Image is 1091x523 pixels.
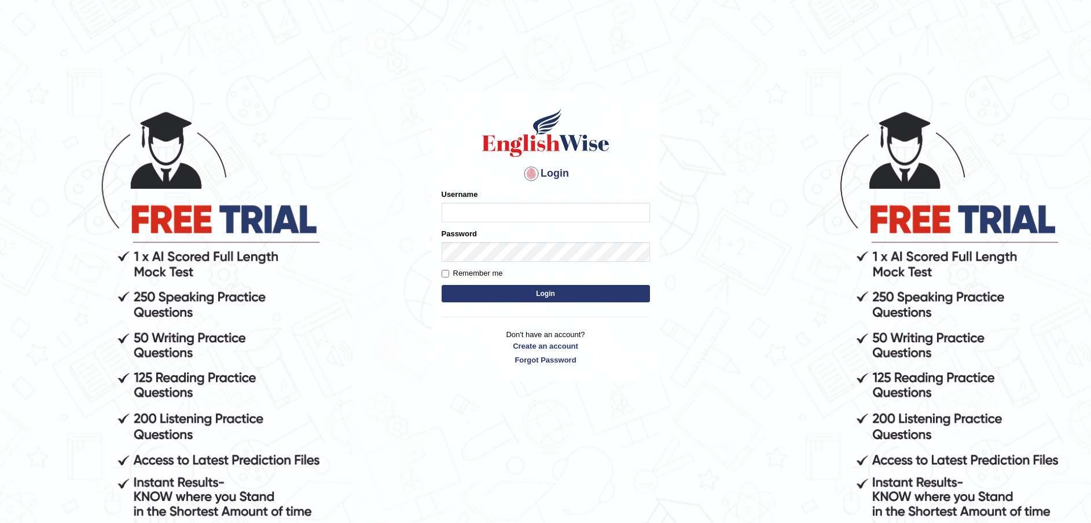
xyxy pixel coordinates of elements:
a: Forgot Password [442,354,650,365]
button: Login [442,285,650,302]
label: Username [442,189,478,200]
input: Remember me [442,270,449,277]
a: Create an account [442,341,650,352]
img: Logo of English Wise sign in for intelligent practice with AI [480,107,612,159]
h4: Login [442,164,650,183]
label: Remember me [442,268,503,279]
label: Password [442,228,477,239]
p: Don't have an account? [442,329,650,365]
